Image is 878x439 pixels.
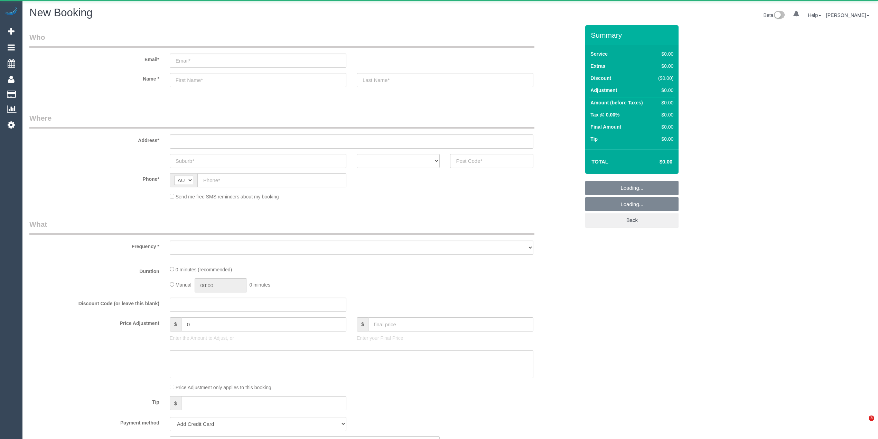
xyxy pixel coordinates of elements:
a: Help [808,12,821,18]
img: New interface [773,11,785,20]
div: $0.00 [655,50,673,57]
label: Tax @ 0.00% [590,111,619,118]
p: Enter your Final Price [357,335,533,342]
a: Beta [764,12,785,18]
label: Discount Code (or leave this blank) [24,298,165,307]
div: $0.00 [655,123,673,130]
label: Email* [24,54,165,63]
label: Adjustment [590,87,617,94]
a: [PERSON_NAME] [826,12,869,18]
label: Amount (before Taxes) [590,99,643,106]
span: $ [357,317,368,331]
div: $0.00 [655,136,673,142]
legend: Who [29,32,534,48]
div: $0.00 [655,87,673,94]
span: 0 minutes [249,282,270,288]
input: Phone* [197,173,346,187]
div: $0.00 [655,111,673,118]
label: Address* [24,134,165,144]
input: First Name* [170,73,346,87]
span: New Booking [29,7,93,19]
label: Payment method [24,417,165,426]
div: $0.00 [655,63,673,69]
a: Back [585,213,679,227]
span: Send me free SMS reminders about my booking [176,194,279,199]
span: Manual [176,282,192,288]
label: Frequency * [24,241,165,250]
span: Price Adjustment only applies to this booking [176,385,271,390]
strong: Total [591,159,608,165]
input: Suburb* [170,154,346,168]
div: $0.00 [655,99,673,106]
label: Name * [24,73,165,82]
h3: Summary [591,31,675,39]
label: Tip [24,396,165,405]
img: Automaid Logo [4,7,18,17]
label: Price Adjustment [24,317,165,327]
label: Final Amount [590,123,621,130]
label: Tip [590,136,598,142]
h4: $0.00 [639,159,672,165]
input: Email* [170,54,346,68]
legend: Where [29,113,534,129]
legend: What [29,219,534,235]
input: Last Name* [357,73,533,87]
p: Enter the Amount to Adjust, or [170,335,346,342]
label: Duration [24,265,165,275]
label: Phone* [24,173,165,183]
div: ($0.00) [655,75,673,82]
span: $ [170,396,181,410]
label: Discount [590,75,611,82]
input: final price [368,317,533,331]
label: Extras [590,63,605,69]
input: Post Code* [450,154,533,168]
span: $ [170,317,181,331]
iframe: Intercom live chat [854,415,871,432]
span: 3 [869,415,874,421]
span: 0 minutes (recommended) [176,267,232,272]
label: Service [590,50,608,57]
